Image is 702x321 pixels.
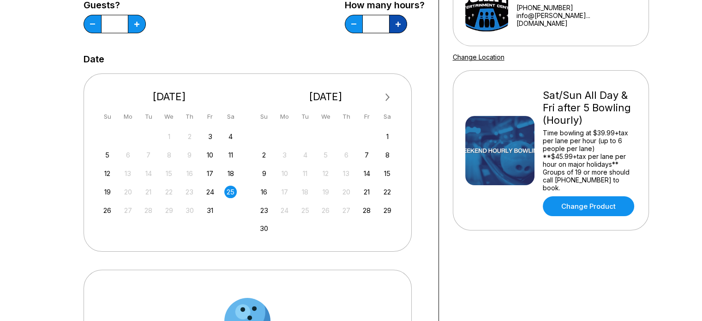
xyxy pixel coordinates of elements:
div: Choose Saturday, October 11th, 2025 [224,149,237,161]
div: Mo [122,110,134,123]
div: Choose Friday, October 17th, 2025 [204,167,216,180]
div: Choose Sunday, November 23rd, 2025 [258,204,270,217]
a: info@[PERSON_NAME]...[DOMAIN_NAME] [516,12,636,27]
div: Not available Wednesday, November 12th, 2025 [319,167,332,180]
div: Not available Tuesday, October 28th, 2025 [142,204,155,217]
div: Choose Sunday, October 26th, 2025 [101,204,114,217]
div: Fr [204,110,216,123]
div: Not available Monday, November 3rd, 2025 [278,149,291,161]
div: Not available Monday, November 10th, 2025 [278,167,291,180]
div: Not available Wednesday, October 8th, 2025 [163,149,175,161]
div: [DATE] [98,91,241,103]
div: Time bowling at $39.99+tax per lane per hour (up to 6 people per lane) **$45.99+tax per lane per ... [543,129,636,192]
div: Not available Tuesday, November 18th, 2025 [299,186,312,198]
div: Not available Tuesday, October 7th, 2025 [142,149,155,161]
div: Choose Friday, October 10th, 2025 [204,149,216,161]
div: Su [258,110,270,123]
div: Choose Sunday, November 30th, 2025 [258,222,270,235]
div: Choose Saturday, October 18th, 2025 [224,167,237,180]
div: Sa [381,110,394,123]
div: Sat/Sun All Day & Fri after 5 Bowling (Hourly) [543,89,636,127]
div: Not available Thursday, November 27th, 2025 [340,204,353,217]
div: Not available Wednesday, October 22nd, 2025 [163,186,175,198]
div: Choose Friday, October 31st, 2025 [204,204,216,217]
div: We [319,110,332,123]
div: Sa [224,110,237,123]
div: Not available Wednesday, November 19th, 2025 [319,186,332,198]
a: Change Location [453,53,504,61]
div: [DATE] [254,91,397,103]
div: month 2025-10 [100,129,239,217]
div: Choose Friday, November 28th, 2025 [360,204,373,217]
div: Mo [278,110,291,123]
div: Not available Thursday, October 16th, 2025 [183,167,196,180]
div: Choose Friday, October 3rd, 2025 [204,130,216,143]
div: Not available Tuesday, November 25th, 2025 [299,204,312,217]
div: Not available Monday, November 24th, 2025 [278,204,291,217]
div: Not available Thursday, October 23rd, 2025 [183,186,196,198]
button: Next Month [380,90,395,105]
div: Not available Tuesday, November 4th, 2025 [299,149,312,161]
div: Choose Saturday, November 29th, 2025 [381,204,394,217]
div: Choose Saturday, November 8th, 2025 [381,149,394,161]
div: Choose Saturday, November 15th, 2025 [381,167,394,180]
div: Choose Saturday, November 1st, 2025 [381,130,394,143]
div: Choose Sunday, October 19th, 2025 [101,186,114,198]
div: Choose Sunday, October 5th, 2025 [101,149,114,161]
div: Choose Saturday, November 22nd, 2025 [381,186,394,198]
div: Not available Wednesday, October 29th, 2025 [163,204,175,217]
div: Not available Tuesday, October 21st, 2025 [142,186,155,198]
div: Not available Thursday, October 2nd, 2025 [183,130,196,143]
div: Tu [142,110,155,123]
div: Choose Sunday, November 16th, 2025 [258,186,270,198]
div: Not available Wednesday, November 5th, 2025 [319,149,332,161]
div: [PHONE_NUMBER] [516,4,636,12]
div: Choose Sunday, October 12th, 2025 [101,167,114,180]
div: Choose Friday, November 14th, 2025 [360,167,373,180]
div: Choose Saturday, October 25th, 2025 [224,186,237,198]
div: Th [183,110,196,123]
div: Not available Wednesday, October 1st, 2025 [163,130,175,143]
div: Th [340,110,353,123]
div: Tu [299,110,312,123]
div: Not available Tuesday, November 11th, 2025 [299,167,312,180]
div: Choose Friday, October 24th, 2025 [204,186,216,198]
div: Choose Sunday, November 9th, 2025 [258,167,270,180]
div: Su [101,110,114,123]
label: Date [84,54,104,64]
img: Sat/Sun All Day & Fri after 5 Bowling (Hourly) [465,116,534,185]
div: Not available Monday, October 20th, 2025 [122,186,134,198]
div: Not available Thursday, October 30th, 2025 [183,204,196,217]
div: Fr [360,110,373,123]
div: Not available Monday, October 27th, 2025 [122,204,134,217]
div: Choose Saturday, October 4th, 2025 [224,130,237,143]
div: Not available Monday, November 17th, 2025 [278,186,291,198]
div: We [163,110,175,123]
div: Not available Thursday, November 20th, 2025 [340,186,353,198]
div: Choose Friday, November 7th, 2025 [360,149,373,161]
div: Not available Tuesday, October 14th, 2025 [142,167,155,180]
div: Not available Monday, October 6th, 2025 [122,149,134,161]
div: Choose Friday, November 21st, 2025 [360,186,373,198]
div: Not available Thursday, November 6th, 2025 [340,149,353,161]
a: Change Product [543,196,634,216]
div: Not available Wednesday, October 15th, 2025 [163,167,175,180]
div: Not available Monday, October 13th, 2025 [122,167,134,180]
div: Not available Thursday, November 13th, 2025 [340,167,353,180]
div: Choose Sunday, November 2nd, 2025 [258,149,270,161]
div: Not available Thursday, October 9th, 2025 [183,149,196,161]
div: month 2025-11 [257,129,395,235]
div: Not available Wednesday, November 26th, 2025 [319,204,332,217]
